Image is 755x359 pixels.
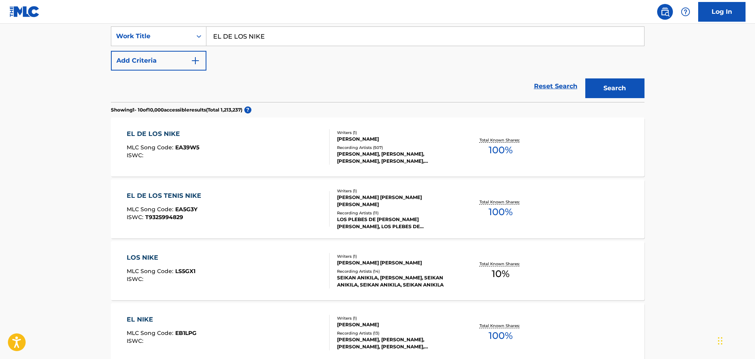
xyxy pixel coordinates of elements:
div: SEIKAN ANIKILA, [PERSON_NAME], SEIKAN ANIKILA, SEIKAN ANIKILA, SEIKAN ANIKILA [337,274,456,288]
span: 10 % [492,267,510,281]
a: Reset Search [530,78,581,95]
div: LOS PLEBES DE [PERSON_NAME] [PERSON_NAME], LOS PLEBES DE [PERSON_NAME] [PERSON_NAME], LOS PLEBES ... [337,216,456,230]
p: Total Known Shares: [480,261,522,267]
span: 100 % [489,205,513,219]
a: Log In [698,2,746,22]
p: Total Known Shares: [480,323,522,329]
span: MLC Song Code : [127,268,175,275]
span: ISWC : [127,337,145,344]
span: LS5GX1 [175,268,195,275]
button: Search [585,78,644,98]
iframe: Chat Widget [716,321,755,359]
span: MLC Song Code : [127,206,175,213]
img: MLC Logo [9,6,40,17]
a: LOS NIKEMLC Song Code:LS5GX1ISWC:Writers (1)[PERSON_NAME] [PERSON_NAME]Recording Artists (14)SEIK... [111,241,644,300]
div: Work Title [116,32,187,41]
span: ISWC : [127,214,145,221]
span: ISWC : [127,152,145,159]
div: Recording Artists ( 11 ) [337,210,456,216]
p: Total Known Shares: [480,199,522,205]
div: EL DE LOS TENIS NIKE [127,191,205,201]
span: MLC Song Code : [127,144,175,151]
div: Recording Artists ( 13 ) [337,330,456,336]
a: EL DE LOS NIKEMLC Song Code:EA39W5ISWC:Writers (1)[PERSON_NAME]Recording Artists (507)[PERSON_NAM... [111,117,644,177]
span: EA5G3Y [175,206,197,213]
div: [PERSON_NAME] [337,321,456,328]
div: [PERSON_NAME] [PERSON_NAME] [337,259,456,266]
div: [PERSON_NAME], [PERSON_NAME], [PERSON_NAME], [PERSON_NAME], [PERSON_NAME] [337,336,456,350]
div: EL NIKE [127,315,197,324]
div: Writers ( 1 ) [337,188,456,194]
p: Showing 1 - 10 of 10,000 accessible results (Total 1,213,237 ) [111,106,242,113]
a: EL DE LOS TENIS NIKEMLC Song Code:EA5G3YISWC:T9325994829Writers (1)[PERSON_NAME] [PERSON_NAME] [P... [111,179,644,238]
button: Add Criteria [111,51,206,71]
div: LOS NIKE [127,253,195,262]
span: ? [244,106,251,113]
span: ISWC : [127,275,145,283]
div: Writers ( 1 ) [337,130,456,136]
span: T9325994829 [145,214,183,221]
div: [PERSON_NAME] [PERSON_NAME] [PERSON_NAME] [337,194,456,208]
span: 100 % [489,143,513,157]
div: Help [678,4,693,20]
span: 100 % [489,329,513,343]
div: Writers ( 1 ) [337,315,456,321]
a: Public Search [657,4,673,20]
div: Drag [718,329,723,353]
div: Writers ( 1 ) [337,253,456,259]
form: Search Form [111,26,644,102]
span: EB1LPG [175,329,197,337]
img: help [681,7,690,17]
div: [PERSON_NAME], [PERSON_NAME], [PERSON_NAME], [PERSON_NAME], [PERSON_NAME] [337,151,456,165]
div: EL DE LOS NIKE [127,129,199,139]
div: Recording Artists ( 14 ) [337,268,456,274]
img: 9d2ae6d4665cec9f34b9.svg [191,56,200,65]
div: Recording Artists ( 507 ) [337,145,456,151]
img: search [660,7,670,17]
div: [PERSON_NAME] [337,136,456,143]
span: MLC Song Code : [127,329,175,337]
span: EA39W5 [175,144,199,151]
p: Total Known Shares: [480,137,522,143]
